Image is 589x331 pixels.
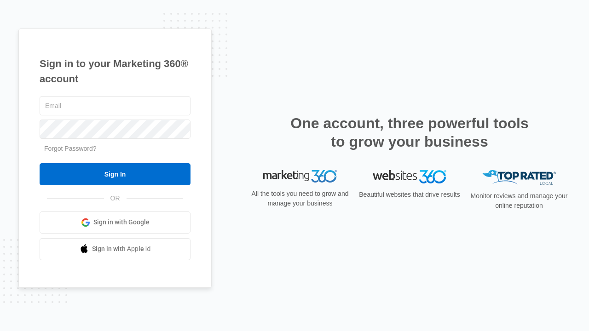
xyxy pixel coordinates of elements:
[288,114,531,151] h2: One account, three powerful tools to grow your business
[248,189,352,208] p: All the tools you need to grow and manage your business
[373,170,446,183] img: Websites 360
[40,56,191,86] h1: Sign in to your Marketing 360® account
[40,163,191,185] input: Sign In
[104,194,127,203] span: OR
[40,96,191,115] input: Email
[92,244,151,254] span: Sign in with Apple Id
[468,191,571,211] p: Monitor reviews and manage your online reputation
[358,190,461,200] p: Beautiful websites that drive results
[40,238,191,260] a: Sign in with Apple Id
[482,170,556,185] img: Top Rated Local
[93,217,150,227] span: Sign in with Google
[263,170,337,183] img: Marketing 360
[40,211,191,234] a: Sign in with Google
[44,145,97,152] a: Forgot Password?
